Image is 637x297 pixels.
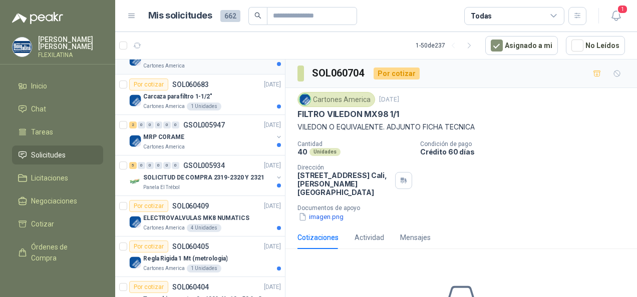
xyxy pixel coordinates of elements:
[129,281,168,293] div: Por cotizar
[31,80,47,91] span: Inicio
[129,54,141,66] img: Company Logo
[187,224,221,232] div: 4 Unidades
[297,204,633,211] p: Documentos de apoyo
[264,80,281,89] p: [DATE]
[264,120,281,130] p: [DATE]
[138,162,145,169] div: 0
[416,37,477,53] div: 1 - 50 de 237
[299,94,310,105] img: Company Logo
[471,10,492,21] div: Todas
[12,214,103,233] a: Cotizar
[12,12,63,24] img: Logo peakr
[12,145,103,164] a: Solicitudes
[129,162,137,169] div: 5
[155,121,162,128] div: 0
[172,283,209,290] p: SOL060404
[220,10,240,22] span: 662
[163,162,171,169] div: 0
[12,76,103,95] a: Inicio
[183,121,225,128] p: GSOL005947
[379,95,399,104] p: [DATE]
[607,7,625,25] button: 1
[172,202,209,209] p: SOL060409
[172,81,209,88] p: SOL060683
[13,37,32,56] img: Company Logo
[129,175,141,187] img: Company Logo
[264,282,281,292] p: [DATE]
[187,264,221,272] div: 1 Unidades
[12,191,103,210] a: Negociaciones
[115,196,285,236] a: Por cotizarSOL060409[DATE] Company LogoELECTROVALVULAS MK8 NUMATICSCartones America4 Unidades
[12,168,103,187] a: Licitaciones
[143,92,212,101] p: Carcaza para filtro 1-1/2"
[309,148,341,156] div: Unidades
[187,102,221,110] div: 1 Unidades
[143,254,227,263] p: Regla Rigida 1 Mt (metrologia)
[163,121,171,128] div: 0
[264,201,281,211] p: [DATE]
[115,74,285,115] a: Por cotizarSOL060683[DATE] Company LogoCarcaza para filtro 1-1/2"Cartones America1 Unidades
[143,173,264,182] p: SOLICITUD DE COMPRA 2319-2320 Y 2321
[297,121,625,132] p: VILEDON O EQUIVALENTE. ADJUNTO FICHA TECNICA
[12,122,103,141] a: Tareas
[129,200,168,212] div: Por cotizar
[129,216,141,228] img: Company Logo
[143,224,185,232] p: Cartones America
[38,52,103,58] p: FLEXILATINA
[254,12,261,19] span: search
[264,242,281,251] p: [DATE]
[420,147,633,156] p: Crédito 60 días
[264,161,281,170] p: [DATE]
[143,132,184,142] p: MRP CORAME
[12,99,103,118] a: Chat
[115,236,285,277] a: Por cotizarSOL060405[DATE] Company LogoRegla Rigida 1 Mt (metrologia)Cartones America1 Unidades
[312,65,366,81] h3: SOL060704
[297,140,412,147] p: Cantidad
[31,218,54,229] span: Cotizar
[31,149,66,160] span: Solicitudes
[566,36,625,55] button: No Leídos
[31,103,46,114] span: Chat
[297,232,339,243] div: Cotizaciones
[143,264,185,272] p: Cartones America
[355,232,384,243] div: Actividad
[129,159,283,191] a: 5 0 0 0 0 0 GSOL005934[DATE] Company LogoSOLICITUD DE COMPRA 2319-2320 Y 2321Panela El Trébol
[143,183,180,191] p: Panela El Trébol
[172,243,209,250] p: SOL060405
[12,237,103,267] a: Órdenes de Compra
[374,67,420,79] div: Por cotizar
[183,162,225,169] p: GSOL005934
[138,121,145,128] div: 0
[143,102,185,110] p: Cartones America
[485,36,558,55] button: Asignado a mi
[146,121,154,128] div: 0
[12,271,103,290] a: Remisiones
[143,143,185,151] p: Cartones America
[297,92,375,107] div: Cartones America
[31,126,53,137] span: Tareas
[129,78,168,90] div: Por cotizar
[297,211,345,222] button: imagen.png
[31,241,94,263] span: Órdenes de Compra
[143,213,249,223] p: ELECTROVALVULAS MK8 NUMATICS
[172,162,179,169] div: 0
[297,147,307,156] p: 40
[129,135,141,147] img: Company Logo
[297,164,391,171] p: Dirección
[617,4,628,14] span: 1
[129,256,141,268] img: Company Logo
[297,171,391,196] p: [STREET_ADDRESS] Cali , [PERSON_NAME][GEOGRAPHIC_DATA]
[129,94,141,106] img: Company Logo
[31,195,77,206] span: Negociaciones
[148,8,212,23] h1: Mis solicitudes
[129,121,137,128] div: 2
[143,62,185,70] p: Cartones America
[297,109,399,119] p: FILTRO VILEDON MX98 1/1
[31,172,68,183] span: Licitaciones
[38,36,103,50] p: [PERSON_NAME] [PERSON_NAME]
[420,140,633,147] p: Condición de pago
[146,162,154,169] div: 0
[400,232,431,243] div: Mensajes
[172,121,179,128] div: 0
[129,240,168,252] div: Por cotizar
